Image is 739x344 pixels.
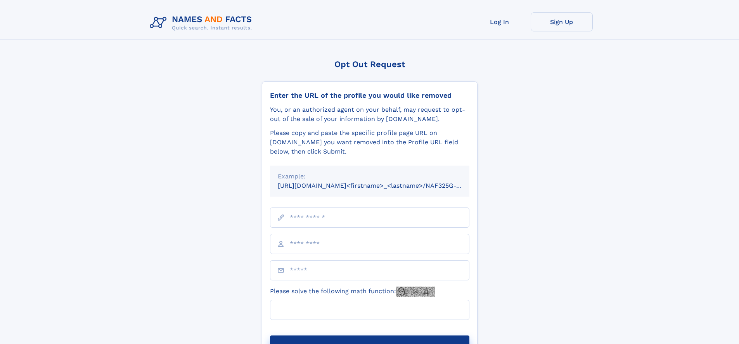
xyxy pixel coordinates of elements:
[147,12,258,33] img: Logo Names and Facts
[270,105,469,124] div: You, or an authorized agent on your behalf, may request to opt-out of the sale of your informatio...
[278,172,462,181] div: Example:
[278,182,484,189] small: [URL][DOMAIN_NAME]<firstname>_<lastname>/NAF325G-xxxxxxxx
[469,12,531,31] a: Log In
[531,12,593,31] a: Sign Up
[270,91,469,100] div: Enter the URL of the profile you would like removed
[270,287,435,297] label: Please solve the following math function:
[262,59,478,69] div: Opt Out Request
[270,128,469,156] div: Please copy and paste the specific profile page URL on [DOMAIN_NAME] you want removed into the Pr...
